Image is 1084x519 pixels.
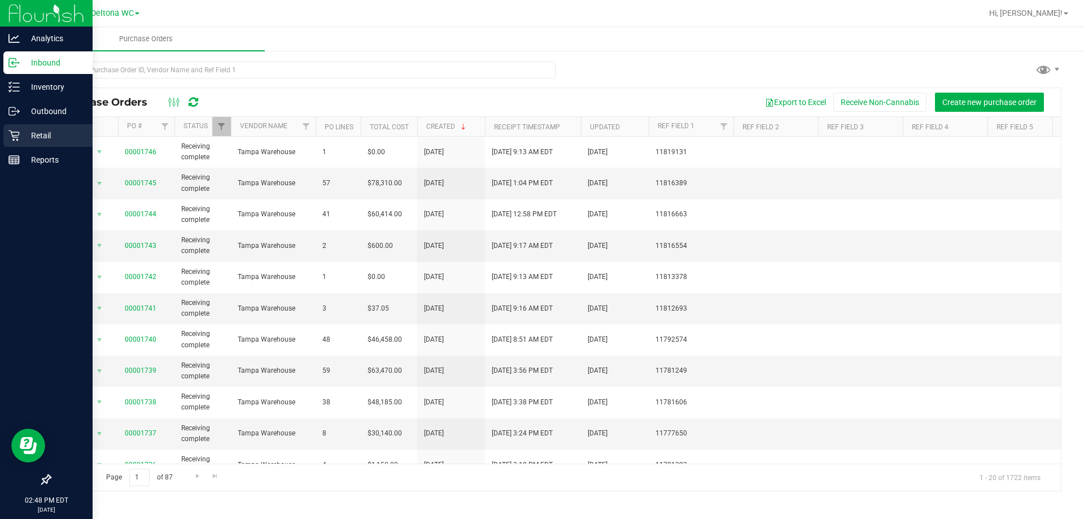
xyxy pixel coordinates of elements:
span: [DATE] [588,147,607,158]
span: Create new purchase order [942,98,1037,107]
span: select [93,332,107,348]
a: Go to the next page [189,469,206,484]
span: 11777650 [655,428,727,439]
span: 11781323 [655,460,727,470]
span: $60,414.00 [368,209,402,220]
span: Tampa Warehouse [238,334,309,345]
span: 2 [322,241,354,251]
a: 00001736 [125,461,156,469]
span: [DATE] 9:16 AM EDT [492,303,553,314]
a: 00001739 [125,367,156,374]
a: PO Lines [325,123,353,131]
a: Filter [297,117,316,136]
span: [DATE] [588,241,607,251]
span: [DATE] 3:24 PM EDT [492,428,553,439]
a: Purchase Orders [27,27,265,51]
span: [DATE] [424,365,444,376]
inline-svg: Retail [8,130,20,141]
inline-svg: Reports [8,154,20,165]
span: Receiving complete [181,298,224,319]
span: [DATE] [424,334,444,345]
span: 11816554 [655,241,727,251]
span: Hi, [PERSON_NAME]! [989,8,1063,18]
inline-svg: Outbound [8,106,20,117]
a: Ref Field 4 [912,123,948,131]
a: Ref Field 2 [742,123,779,131]
p: Inventory [20,80,88,94]
button: Receive Non-Cannabis [833,93,926,112]
span: 11792574 [655,334,727,345]
span: 3 [322,303,354,314]
p: Retail [20,129,88,142]
span: Tampa Warehouse [238,178,309,189]
button: Export to Excel [758,93,833,112]
span: select [93,394,107,410]
a: Go to the last page [207,469,224,484]
span: 57 [322,178,354,189]
a: Filter [715,117,733,136]
span: $37.05 [368,303,389,314]
span: [DATE] 3:38 PM EDT [492,397,553,408]
span: Tampa Warehouse [238,147,309,158]
span: $1,150.00 [368,460,398,470]
span: Receiving complete [181,204,224,225]
span: Receiving complete [181,329,224,350]
span: [DATE] [588,397,607,408]
a: 00001737 [125,429,156,437]
span: [DATE] 9:13 AM EDT [492,147,553,158]
button: Create new purchase order [935,93,1044,112]
span: 11813378 [655,272,727,282]
span: select [93,269,107,285]
span: [DATE] 3:56 PM EDT [492,365,553,376]
span: 38 [322,397,354,408]
span: 4 [322,460,354,470]
a: Status [183,122,208,130]
span: [DATE] [588,365,607,376]
span: [DATE] 3:18 PM EDT [492,460,553,470]
span: Receiving complete [181,423,224,444]
input: Search Purchase Order ID, Vendor Name and Ref Field 1 [50,62,556,78]
span: 11781606 [655,397,727,408]
a: Filter [212,117,231,136]
span: Tampa Warehouse [238,241,309,251]
span: 41 [322,209,354,220]
span: 1 [322,272,354,282]
p: 02:48 PM EDT [5,495,88,505]
inline-svg: Analytics [8,33,20,44]
a: 00001740 [125,335,156,343]
span: $30,140.00 [368,428,402,439]
span: [DATE] [588,303,607,314]
span: select [93,457,107,473]
span: 11781249 [655,365,727,376]
span: select [93,207,107,223]
a: Total Cost [370,123,409,131]
span: $0.00 [368,272,385,282]
a: Ref Field 5 [996,123,1033,131]
span: [DATE] [424,303,444,314]
a: 00001745 [125,179,156,187]
span: [DATE] 1:04 PM EDT [492,178,553,189]
span: Receiving complete [181,141,224,163]
span: $600.00 [368,241,393,251]
span: $63,470.00 [368,365,402,376]
span: [DATE] [588,460,607,470]
span: [DATE] [424,241,444,251]
span: Tampa Warehouse [238,428,309,439]
span: [DATE] [424,460,444,470]
span: [DATE] [424,397,444,408]
span: select [93,300,107,316]
a: Created [426,123,468,130]
span: Tampa Warehouse [238,365,309,376]
span: [DATE] 9:13 AM EDT [492,272,553,282]
span: Receiving complete [181,267,224,288]
a: 00001743 [125,242,156,250]
a: Ref Field 1 [658,122,694,130]
span: [DATE] 8:51 AM EDT [492,334,553,345]
span: select [93,426,107,442]
inline-svg: Inventory [8,81,20,93]
p: Analytics [20,32,88,45]
span: $46,458.00 [368,334,402,345]
span: 59 [322,365,354,376]
span: Page of 87 [97,469,182,486]
a: Updated [590,123,620,131]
